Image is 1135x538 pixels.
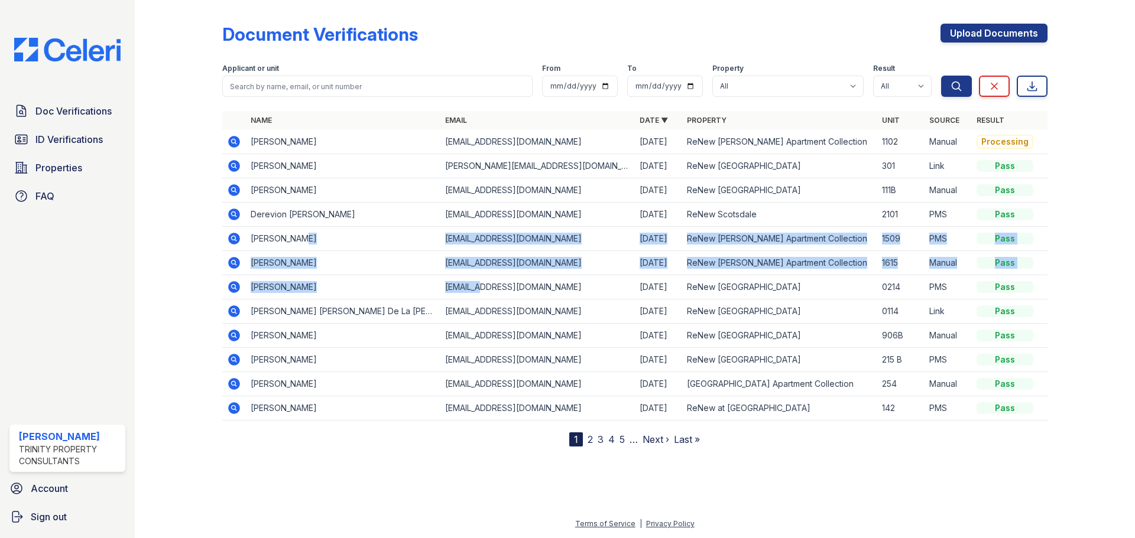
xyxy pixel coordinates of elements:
[682,275,877,299] td: ReNew [GEOGRAPHIC_DATA]
[19,429,121,444] div: [PERSON_NAME]
[643,433,669,445] a: Next ›
[251,116,272,125] a: Name
[445,116,467,125] a: Email
[977,116,1004,125] a: Result
[682,348,877,372] td: ReNew [GEOGRAPHIC_DATA]
[440,348,635,372] td: [EMAIL_ADDRESS][DOMAIN_NAME]
[640,116,668,125] a: Date ▼
[440,227,635,251] td: [EMAIL_ADDRESS][DOMAIN_NAME]
[877,396,925,420] td: 142
[5,38,130,61] img: CE_Logo_Blue-a8612792a0a2168367f1c8372b55b34899dd931a85d93a1a3d3e32e68fde9ad4.png
[941,24,1048,43] a: Upload Documents
[440,130,635,154] td: [EMAIL_ADDRESS][DOMAIN_NAME]
[635,227,682,251] td: [DATE]
[877,178,925,203] td: 111B
[925,324,972,348] td: Manual
[925,227,972,251] td: PMS
[246,251,440,275] td: [PERSON_NAME]
[925,275,972,299] td: PMS
[877,130,925,154] td: 1102
[682,203,877,227] td: ReNew Scotsdale
[977,257,1033,269] div: Pass
[882,116,900,125] a: Unit
[925,154,972,178] td: Link
[575,519,635,528] a: Terms of Service
[635,203,682,227] td: [DATE]
[635,299,682,324] td: [DATE]
[588,433,593,445] a: 2
[682,324,877,348] td: ReNew [GEOGRAPHIC_DATA]
[682,251,877,275] td: ReNew [PERSON_NAME] Apartment Collection
[712,64,744,73] label: Property
[440,203,635,227] td: [EMAIL_ADDRESS][DOMAIN_NAME]
[246,299,440,324] td: [PERSON_NAME] [PERSON_NAME] De La [PERSON_NAME]
[640,519,642,528] div: |
[682,372,877,396] td: [GEOGRAPHIC_DATA] Apartment Collection
[682,396,877,420] td: ReNew at [GEOGRAPHIC_DATA]
[246,275,440,299] td: [PERSON_NAME]
[635,372,682,396] td: [DATE]
[977,135,1033,149] div: Processing
[246,203,440,227] td: Derevion [PERSON_NAME]
[246,324,440,348] td: [PERSON_NAME]
[977,378,1033,390] div: Pass
[222,76,533,97] input: Search by name, email, or unit number
[246,372,440,396] td: [PERSON_NAME]
[925,372,972,396] td: Manual
[682,227,877,251] td: ReNew [PERSON_NAME] Apartment Collection
[635,154,682,178] td: [DATE]
[440,299,635,324] td: [EMAIL_ADDRESS][DOMAIN_NAME]
[246,130,440,154] td: [PERSON_NAME]
[440,275,635,299] td: [EMAIL_ADDRESS][DOMAIN_NAME]
[877,372,925,396] td: 254
[440,372,635,396] td: [EMAIL_ADDRESS][DOMAIN_NAME]
[977,402,1033,414] div: Pass
[246,154,440,178] td: [PERSON_NAME]
[877,299,925,324] td: 0114
[35,104,112,118] span: Doc Verifications
[35,161,82,175] span: Properties
[9,184,125,208] a: FAQ
[877,203,925,227] td: 2101
[9,99,125,123] a: Doc Verifications
[222,64,279,73] label: Applicant or unit
[925,251,972,275] td: Manual
[246,396,440,420] td: [PERSON_NAME]
[925,130,972,154] td: Manual
[35,132,103,146] span: ID Verifications
[440,178,635,203] td: [EMAIL_ADDRESS][DOMAIN_NAME]
[627,64,637,73] label: To
[925,396,972,420] td: PMS
[977,305,1033,317] div: Pass
[630,432,638,446] span: …
[635,251,682,275] td: [DATE]
[682,299,877,324] td: ReNew [GEOGRAPHIC_DATA]
[977,233,1033,244] div: Pass
[674,433,700,445] a: Last »
[598,433,604,445] a: 3
[877,227,925,251] td: 1509
[977,208,1033,220] div: Pass
[31,510,67,524] span: Sign out
[877,348,925,372] td: 215 B
[35,189,54,203] span: FAQ
[635,178,682,203] td: [DATE]
[620,433,625,445] a: 5
[9,128,125,151] a: ID Verifications
[608,433,615,445] a: 4
[877,154,925,178] td: 301
[977,160,1033,172] div: Pass
[19,444,121,467] div: Trinity Property Consultants
[877,275,925,299] td: 0214
[440,154,635,178] td: [PERSON_NAME][EMAIL_ADDRESS][DOMAIN_NAME]
[246,348,440,372] td: [PERSON_NAME]
[440,324,635,348] td: [EMAIL_ADDRESS][DOMAIN_NAME]
[569,432,583,446] div: 1
[925,178,972,203] td: Manual
[5,505,130,529] a: Sign out
[977,184,1033,196] div: Pass
[31,481,68,495] span: Account
[635,396,682,420] td: [DATE]
[873,64,895,73] label: Result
